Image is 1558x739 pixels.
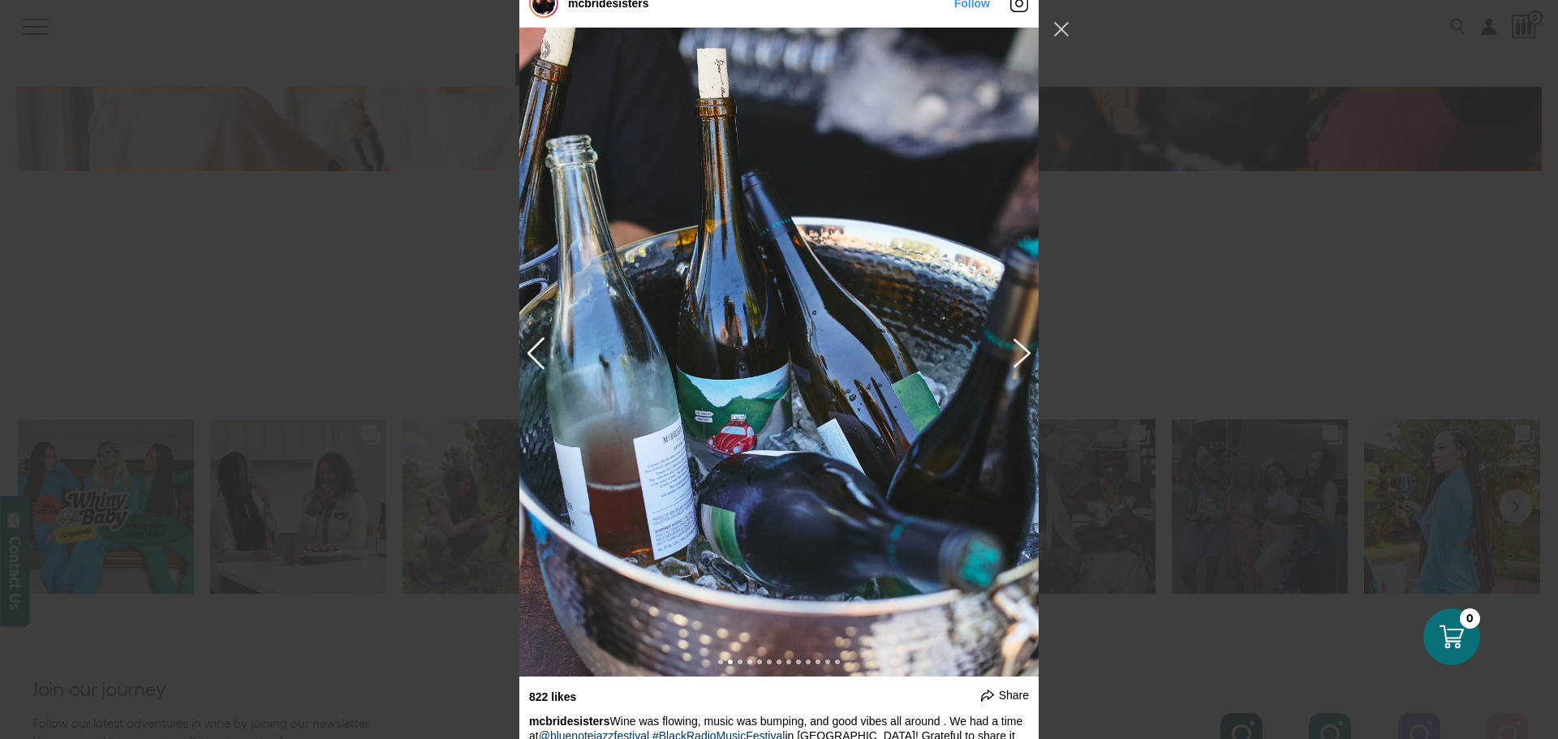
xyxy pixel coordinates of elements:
[1048,16,1074,42] button: Close Instagram Feed Popup
[1460,608,1480,629] div: 0
[529,690,576,704] div: 822 likes
[529,715,610,728] a: mcbridesisters
[1009,337,1029,367] button: Previous image
[529,336,549,368] button: Next image
[999,688,1029,702] span: Share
